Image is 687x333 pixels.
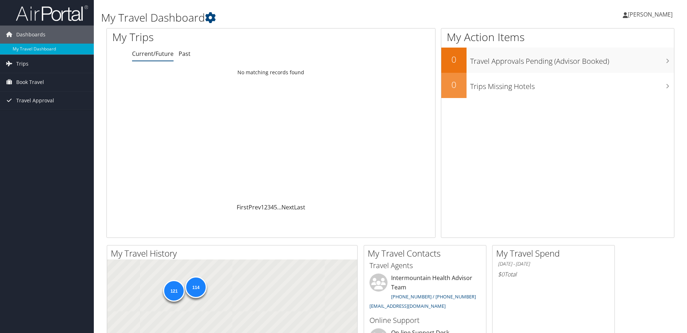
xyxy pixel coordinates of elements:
a: 0Travel Approvals Pending (Advisor Booked) [441,48,674,73]
span: Book Travel [16,73,44,91]
h3: Online Support [369,315,481,325]
a: 2 [264,203,267,211]
a: 1 [261,203,264,211]
h2: 0 [441,79,467,91]
h1: My Action Items [441,30,674,45]
span: $0 [498,270,504,278]
h3: Trips Missing Hotels [470,78,674,92]
a: 4 [271,203,274,211]
a: 0Trips Missing Hotels [441,73,674,98]
h1: My Trips [112,30,293,45]
h2: My Travel History [111,247,357,259]
a: [PHONE_NUMBER] / [PHONE_NUMBER] [391,293,476,300]
a: [EMAIL_ADDRESS][DOMAIN_NAME] [369,303,446,309]
a: 5 [274,203,277,211]
a: 3 [267,203,271,211]
img: airportal-logo.png [16,5,88,22]
h2: My Travel Contacts [368,247,486,259]
h2: My Travel Spend [496,247,614,259]
div: 121 [163,280,185,302]
li: Intermountain Health Advisor Team [366,274,484,312]
span: Trips [16,55,29,73]
td: No matching records found [107,66,435,79]
a: [PERSON_NAME] [623,4,680,25]
h1: My Travel Dashboard [101,10,487,25]
a: First [237,203,249,211]
h2: 0 [441,53,467,66]
a: Next [281,203,294,211]
h6: Total [498,270,609,278]
span: [PERSON_NAME] [628,10,673,18]
div: 114 [185,276,207,298]
a: Prev [249,203,261,211]
a: Last [294,203,305,211]
h3: Travel Approvals Pending (Advisor Booked) [470,53,674,66]
h6: [DATE] - [DATE] [498,261,609,267]
a: Past [179,50,191,58]
h3: Travel Agents [369,261,481,271]
span: Dashboards [16,26,45,44]
span: Travel Approval [16,92,54,110]
a: Current/Future [132,50,174,58]
span: … [277,203,281,211]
